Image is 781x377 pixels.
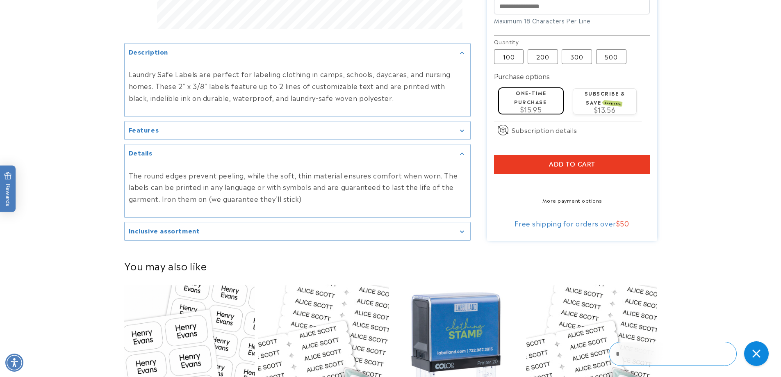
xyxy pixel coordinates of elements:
label: 200 [528,49,558,64]
label: Subscribe & save [585,89,625,105]
iframe: Sign Up via Text for Offers [7,311,104,336]
span: Add to cart [549,161,595,168]
summary: Details [125,144,470,163]
span: Rewards [4,172,12,206]
h2: Inclusive assortment [129,226,200,235]
h2: Details [129,149,153,157]
legend: Quantity [494,38,519,46]
div: Maximum 18 Characters Per Line [494,16,650,25]
p: Laundry Safe Labels are perfect for labeling clothing in camps, schools, daycares, and nursing ho... [129,68,466,103]
summary: Features [125,121,470,139]
div: Free shipping for orders over [494,219,650,227]
h2: Description [129,48,168,56]
label: Purchase options [494,71,550,81]
span: $ [616,218,620,228]
iframe: Gorgias Floating Chat [609,338,773,369]
span: $13.56 [594,105,616,114]
summary: Description [125,43,470,62]
label: One-time purchase [514,89,546,105]
h2: You may also like [124,259,657,272]
a: More payment options [494,196,650,204]
div: Accessibility Menu [5,354,23,372]
label: 300 [562,49,592,64]
button: Add to cart [494,155,650,174]
span: Subscription details [512,125,577,135]
span: 50 [620,218,629,228]
label: 100 [494,49,524,64]
span: SAVE 15% [603,100,623,107]
label: 500 [596,49,626,64]
summary: Inclusive assortment [125,222,470,241]
span: $15.95 [520,104,542,114]
p: The round edges prevent peeling, while the soft, thin material ensures comfort when worn. The lab... [129,169,466,204]
h2: Features [129,125,159,133]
